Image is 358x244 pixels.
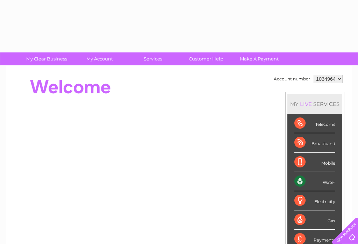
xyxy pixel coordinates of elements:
[177,52,235,65] a: Customer Help
[294,172,335,191] div: Water
[71,52,129,65] a: My Account
[294,114,335,133] div: Telecoms
[294,191,335,210] div: Electricity
[299,101,313,107] div: LIVE
[124,52,182,65] a: Services
[294,210,335,230] div: Gas
[287,94,342,114] div: MY SERVICES
[294,133,335,152] div: Broadband
[18,52,76,65] a: My Clear Business
[294,153,335,172] div: Mobile
[272,73,312,85] td: Account number
[230,52,288,65] a: Make A Payment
